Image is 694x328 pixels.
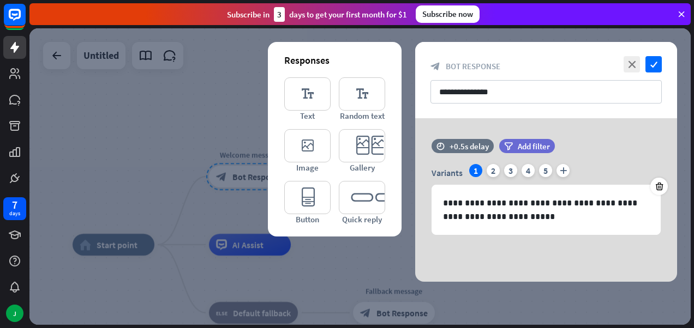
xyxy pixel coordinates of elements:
button: Open LiveChat chat widget [9,4,41,37]
span: Variants [432,167,463,178]
span: Add filter [518,141,550,151]
i: filter [504,142,513,150]
div: Subscribe now [416,5,480,23]
div: 3 [504,164,517,177]
div: +0.5s delay [450,141,489,151]
div: 3 [274,7,285,22]
i: plus [557,164,570,177]
i: block_bot_response [430,62,440,71]
span: Bot Response [446,61,500,71]
div: 4 [522,164,535,177]
div: 1 [469,164,482,177]
div: Subscribe in days to get your first month for $1 [227,7,407,22]
i: time [436,142,445,150]
div: days [9,210,20,217]
div: 2 [487,164,500,177]
div: 7 [12,200,17,210]
div: 5 [539,164,552,177]
i: check [645,56,662,72]
i: close [624,56,640,72]
div: J [6,305,23,322]
a: 7 days [3,197,26,220]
